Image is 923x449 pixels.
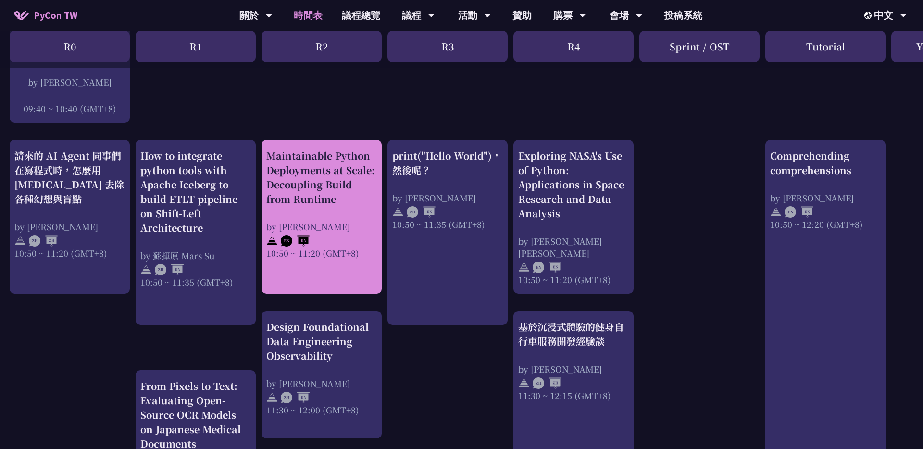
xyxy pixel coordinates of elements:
[281,392,310,403] img: ZHEN.371966e.svg
[14,247,125,259] div: 10:50 ~ 11:20 (GMT+8)
[14,11,29,20] img: Home icon of PyCon TW 2025
[14,149,125,206] div: 請來的 AI Agent 同事們在寫程式時，怎麼用 [MEDICAL_DATA] 去除各種幻想與盲點
[266,247,377,259] div: 10:50 ~ 11:20 (GMT+8)
[266,404,377,416] div: 11:30 ~ 12:00 (GMT+8)
[14,102,125,114] div: 09:40 ~ 10:40 (GMT+8)
[266,149,377,286] a: Maintainable Python Deployments at Scale: Decoupling Build from Runtime by [PERSON_NAME] 10:50 ~ ...
[10,31,130,62] div: R0
[14,76,125,88] div: by [PERSON_NAME]
[266,377,377,389] div: by [PERSON_NAME]
[518,320,629,349] div: 基於沉浸式體驗的健身自行車服務開發經驗談
[140,249,251,262] div: by 蘇揮原 Mars Su
[392,149,503,317] a: print("Hello World")，然後呢？ by [PERSON_NAME] 10:50 ~ 11:35 (GMT+8)
[785,206,813,218] img: ENEN.5a408d1.svg
[770,192,881,204] div: by [PERSON_NAME]
[770,149,881,177] div: Comprehending comprehensions
[518,389,629,401] div: 11:30 ~ 12:15 (GMT+8)
[392,218,503,230] div: 10:50 ~ 11:35 (GMT+8)
[407,206,436,218] img: ZHEN.371966e.svg
[533,262,561,273] img: ENEN.5a408d1.svg
[770,206,782,218] img: svg+xml;base64,PHN2ZyB4bWxucz0iaHR0cDovL3d3dy53My5vcmcvMjAwMC9zdmciIHdpZHRoPSIyNCIgaGVpZ2h0PSIyNC...
[14,235,26,247] img: svg+xml;base64,PHN2ZyB4bWxucz0iaHR0cDovL3d3dy53My5vcmcvMjAwMC9zdmciIHdpZHRoPSIyNCIgaGVpZ2h0PSIyNC...
[518,235,629,259] div: by [PERSON_NAME] [PERSON_NAME]
[392,149,503,177] div: print("Hello World")，然後呢？
[155,264,184,275] img: ZHEN.371966e.svg
[513,31,634,62] div: R4
[392,206,404,218] img: svg+xml;base64,PHN2ZyB4bWxucz0iaHR0cDovL3d3dy53My5vcmcvMjAwMC9zdmciIHdpZHRoPSIyNCIgaGVpZ2h0PSIyNC...
[14,221,125,233] div: by [PERSON_NAME]
[14,33,125,114] a: CPython Past, Current, and Future by [PERSON_NAME] 09:40 ~ 10:40 (GMT+8)
[140,276,251,288] div: 10:50 ~ 11:35 (GMT+8)
[770,218,881,230] div: 10:50 ~ 12:20 (GMT+8)
[266,221,377,233] div: by [PERSON_NAME]
[518,149,629,286] a: Exploring NASA's Use of Python: Applications in Space Research and Data Analysis by [PERSON_NAME]...
[281,235,310,247] img: ENEN.5a408d1.svg
[864,12,874,19] img: Locale Icon
[140,264,152,275] img: svg+xml;base64,PHN2ZyB4bWxucz0iaHR0cDovL3d3dy53My5vcmcvMjAwMC9zdmciIHdpZHRoPSIyNCIgaGVpZ2h0PSIyNC...
[262,31,382,62] div: R2
[34,8,77,23] span: PyCon TW
[266,392,278,403] img: svg+xml;base64,PHN2ZyB4bWxucz0iaHR0cDovL3d3dy53My5vcmcvMjAwMC9zdmciIHdpZHRoPSIyNCIgaGVpZ2h0PSIyNC...
[533,377,561,389] img: ZHZH.38617ef.svg
[136,31,256,62] div: R1
[140,149,251,235] div: How to integrate python tools with Apache Iceberg to build ETLT pipeline on Shift-Left Architecture
[392,192,503,204] div: by [PERSON_NAME]
[639,31,760,62] div: Sprint / OST
[140,149,251,317] a: How to integrate python tools with Apache Iceberg to build ETLT pipeline on Shift-Left Architectu...
[518,377,530,389] img: svg+xml;base64,PHN2ZyB4bWxucz0iaHR0cDovL3d3dy53My5vcmcvMjAwMC9zdmciIHdpZHRoPSIyNCIgaGVpZ2h0PSIyNC...
[266,235,278,247] img: svg+xml;base64,PHN2ZyB4bWxucz0iaHR0cDovL3d3dy53My5vcmcvMjAwMC9zdmciIHdpZHRoPSIyNCIgaGVpZ2h0PSIyNC...
[29,235,58,247] img: ZHZH.38617ef.svg
[266,320,377,363] div: Design Foundational Data Engineering Observability
[266,149,377,206] div: Maintainable Python Deployments at Scale: Decoupling Build from Runtime
[518,274,629,286] div: 10:50 ~ 11:20 (GMT+8)
[14,149,125,286] a: 請來的 AI Agent 同事們在寫程式時，怎麼用 [MEDICAL_DATA] 去除各種幻想與盲點 by [PERSON_NAME] 10:50 ~ 11:20 (GMT+8)
[765,31,886,62] div: Tutorial
[518,363,629,375] div: by [PERSON_NAME]
[518,149,629,221] div: Exploring NASA's Use of Python: Applications in Space Research and Data Analysis
[387,31,508,62] div: R3
[5,3,87,27] a: PyCon TW
[518,262,530,273] img: svg+xml;base64,PHN2ZyB4bWxucz0iaHR0cDovL3d3dy53My5vcmcvMjAwMC9zdmciIHdpZHRoPSIyNCIgaGVpZ2h0PSIyNC...
[266,320,377,430] a: Design Foundational Data Engineering Observability by [PERSON_NAME] 11:30 ~ 12:00 (GMT+8)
